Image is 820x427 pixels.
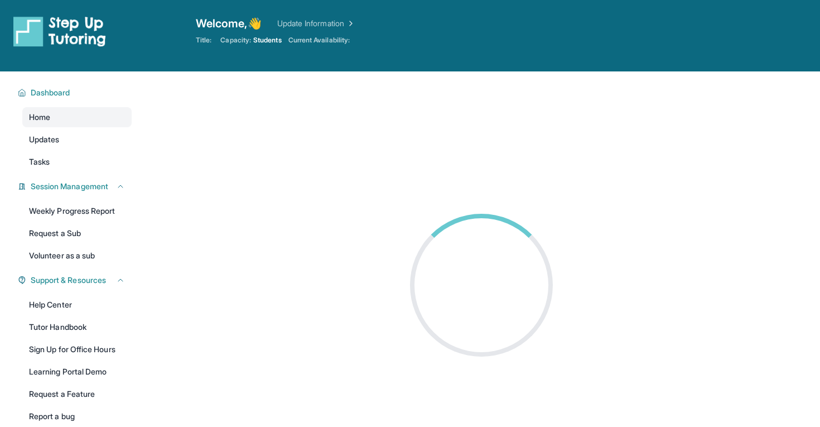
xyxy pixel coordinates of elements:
[277,18,355,29] a: Update Information
[196,16,262,31] span: Welcome, 👋
[31,181,108,192] span: Session Management
[22,384,132,404] a: Request a Feature
[29,156,50,167] span: Tasks
[22,201,132,221] a: Weekly Progress Report
[22,317,132,337] a: Tutor Handbook
[22,295,132,315] a: Help Center
[22,107,132,127] a: Home
[13,16,106,47] img: logo
[22,129,132,150] a: Updates
[26,87,125,98] button: Dashboard
[26,181,125,192] button: Session Management
[31,87,70,98] span: Dashboard
[26,275,125,286] button: Support & Resources
[29,134,60,145] span: Updates
[22,362,132,382] a: Learning Portal Demo
[253,36,282,45] span: Students
[288,36,350,45] span: Current Availability:
[22,152,132,172] a: Tasks
[196,36,211,45] span: Title:
[31,275,106,286] span: Support & Resources
[220,36,251,45] span: Capacity:
[22,406,132,426] a: Report a bug
[344,18,355,29] img: Chevron Right
[22,246,132,266] a: Volunteer as a sub
[29,112,50,123] span: Home
[22,339,132,359] a: Sign Up for Office Hours
[22,223,132,243] a: Request a Sub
